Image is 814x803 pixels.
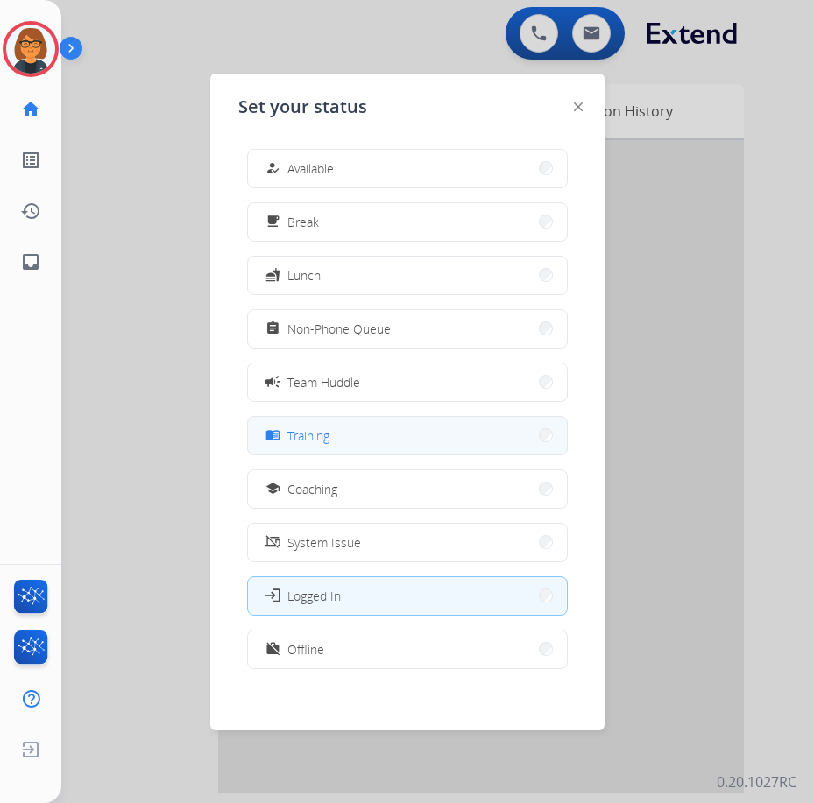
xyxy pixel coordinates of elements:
span: Training [287,426,329,445]
span: Break [287,213,319,231]
span: Lunch [287,266,321,285]
mat-icon: work_off [265,642,280,657]
span: Offline [287,640,324,659]
button: Lunch [248,257,567,294]
mat-icon: assignment [265,321,280,336]
span: Logged In [287,587,341,605]
button: Logged In [248,577,567,615]
button: System Issue [248,524,567,561]
mat-icon: free_breakfast [265,215,280,229]
button: Non-Phone Queue [248,310,567,348]
img: close-button [574,102,583,111]
span: Available [287,159,334,178]
p: 0.20.1027RC [717,771,796,792]
span: Set your status [238,95,367,119]
mat-icon: list_alt [20,150,41,171]
mat-icon: phonelink_off [265,535,280,550]
button: Training [248,417,567,454]
mat-icon: history [20,201,41,222]
button: Available [248,150,567,187]
span: Coaching [287,480,337,498]
mat-icon: school [265,482,280,497]
button: Offline [248,630,567,668]
mat-icon: how_to_reg [265,161,280,176]
mat-icon: inbox [20,251,41,272]
button: Break [248,203,567,241]
mat-icon: fastfood [265,268,280,283]
button: Team Huddle [248,363,567,401]
mat-icon: menu_book [265,428,280,443]
img: avatar [6,25,55,74]
span: System Issue [287,533,361,552]
button: Coaching [248,470,567,508]
mat-icon: home [20,99,41,120]
span: Team Huddle [287,373,360,391]
span: Non-Phone Queue [287,320,391,338]
mat-icon: login [263,587,280,604]
mat-icon: campaign [263,373,280,391]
